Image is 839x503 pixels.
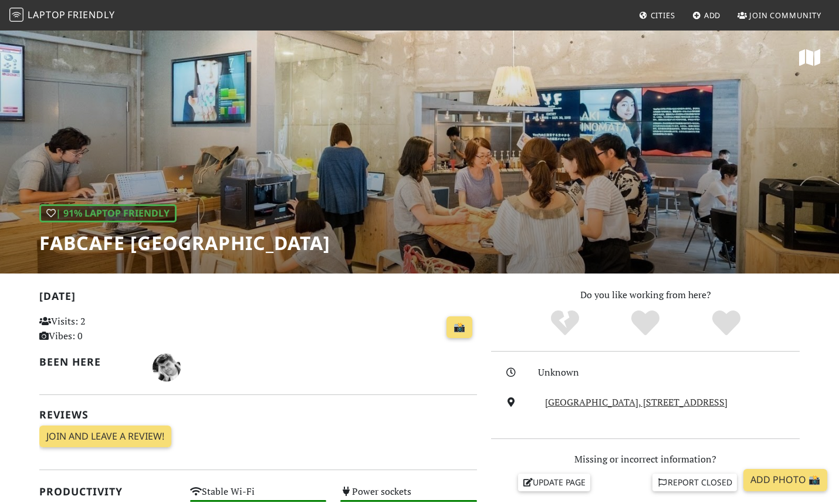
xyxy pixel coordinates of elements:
span: Laptop [28,8,66,21]
p: Missing or incorrect information? [491,452,800,467]
span: Join Community [749,10,821,21]
h2: Productivity [39,485,176,498]
div: No [525,309,605,338]
div: Definitely! [686,309,767,338]
a: Add Photo 📸 [743,469,827,491]
h2: Reviews [39,409,477,421]
a: 📸 [446,316,472,339]
a: Update page [518,474,591,491]
a: Join Community [733,5,826,26]
p: Visits: 2 Vibes: 0 [39,314,176,344]
a: Cities [634,5,680,26]
img: LaptopFriendly [9,8,23,22]
h1: FabCafe [GEOGRAPHIC_DATA] [39,232,330,254]
h2: Been here [39,356,138,368]
div: | 91% Laptop Friendly [39,204,177,223]
span: Friendly [67,8,114,21]
h2: [DATE] [39,290,477,307]
span: Vlad Sitalo [153,360,181,373]
a: LaptopFriendly LaptopFriendly [9,5,115,26]
p: Do you like working from here? [491,288,800,303]
div: Unknown [538,365,807,380]
div: Yes [605,309,686,338]
span: Cities [651,10,675,21]
a: Join and leave a review! [39,426,171,448]
a: Report closed [652,474,737,491]
img: 2406-vlad.jpg [153,353,181,382]
a: Add [688,5,726,26]
a: [GEOGRAPHIC_DATA], [STREET_ADDRESS] [545,396,728,409]
span: Add [704,10,721,21]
